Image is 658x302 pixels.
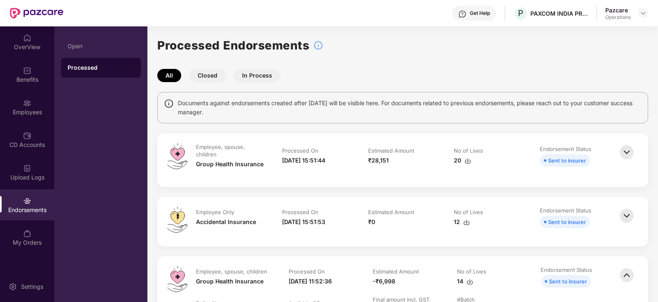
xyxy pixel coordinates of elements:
[530,9,588,17] div: PAXCOM INDIA PRIVATE LIMITED
[640,10,646,17] img: svg+xml;base64,PHN2ZyBpZD0iRHJvcGRvd24tMzJ4MzIiIHhtbG5zPSJodHRwOi8vd3d3LnczLm9yZy8yMDAwL3N2ZyIgd2...
[540,207,591,214] div: Endorsement Status
[167,266,187,292] img: svg+xml;base64,PHN2ZyB4bWxucz0iaHR0cDovL3d3dy53My5vcmcvMjAwMC9zdmciIHdpZHRoPSI0OS4zMiIgaGVpZ2h0PS...
[234,69,280,82] button: In Process
[23,197,31,205] img: svg+xml;base64,PHN2ZyBpZD0iRW5kb3JzZW1lbnRzIiB4bWxucz0iaHR0cDovL3d3dy53My5vcmcvMjAwMC9zdmciIHdpZH...
[10,8,63,19] img: New Pazcare Logo
[23,66,31,75] img: svg+xml;base64,PHN2ZyBpZD0iQmVuZWZpdHMiIHhtbG5zPSJodHRwOi8vd3d3LnczLm9yZy8yMDAwL3N2ZyIgd2lkdGg9Ij...
[164,99,174,109] img: svg+xml;base64,PHN2ZyBpZD0iSW5mbyIgeG1sbnM9Imh0dHA6Ly93d3cudzMub3JnLzIwMDAvc3ZnIiB3aWR0aD0iMTQiIG...
[458,10,467,18] img: svg+xml;base64,PHN2ZyBpZD0iSGVscC0zMngzMiIgeG1sbnM9Imh0dHA6Ly93d3cudzMub3JnLzIwMDAvc3ZnIiB3aWR0aD...
[605,14,631,21] div: Operations
[454,156,471,165] div: 20
[368,208,414,216] div: Estimated Amount
[368,147,414,154] div: Estimated Amount
[196,143,264,158] div: Employee, spouse, children
[548,217,586,226] div: Sent to insurer
[605,6,631,14] div: Pazcare
[167,207,187,233] img: svg+xml;base64,PHN2ZyB4bWxucz0iaHR0cDovL3d3dy53My5vcmcvMjAwMC9zdmciIHdpZHRoPSI0OS4zMiIgaGVpZ2h0PS...
[373,268,419,275] div: Estimated Amount
[618,143,636,161] img: svg+xml;base64,PHN2ZyBpZD0iQmFjay0zMngzMiIgeG1sbnM9Imh0dHA6Ly93d3cudzMub3JnLzIwMDAvc3ZnIiB3aWR0aD...
[23,99,31,107] img: svg+xml;base64,PHN2ZyBpZD0iRW1wbG95ZWVzIiB4bWxucz0iaHR0cDovL3d3dy53My5vcmcvMjAwMC9zdmciIHdpZHRoPS...
[289,277,332,286] div: [DATE] 11:52:36
[282,208,318,216] div: Processed On
[518,8,523,18] span: P
[196,208,234,216] div: Employee Only
[23,34,31,42] img: svg+xml;base64,PHN2ZyBpZD0iSG9tZSIgeG1sbnM9Imh0dHA6Ly93d3cudzMub3JnLzIwMDAvc3ZnIiB3aWR0aD0iMjAiIG...
[167,143,187,169] img: svg+xml;base64,PHN2ZyB4bWxucz0iaHR0cDovL3d3dy53My5vcmcvMjAwMC9zdmciIHdpZHRoPSI0OS4zMiIgaGVpZ2h0PS...
[618,266,636,284] img: svg+xml;base64,PHN2ZyBpZD0iQmFjay0zMngzMiIgeG1sbnM9Imh0dHA6Ly93d3cudzMub3JnLzIwMDAvc3ZnIiB3aWR0aD...
[196,217,256,226] div: Accidental Insurance
[368,217,375,226] div: ₹0
[454,217,470,226] div: 12
[470,10,490,17] div: Get Help
[189,69,226,82] button: Closed
[23,229,31,238] img: svg+xml;base64,PHN2ZyBpZD0iTXlfT3JkZXJzIiBkYXRhLW5hbWU9Ik15IE9yZGVycyIgeG1sbnM9Imh0dHA6Ly93d3cudz...
[368,156,389,165] div: ₹28,151
[463,219,470,226] img: svg+xml;base64,PHN2ZyBpZD0iRG93bmxvYWQtMzJ4MzIiIHhtbG5zPSJodHRwOi8vd3d3LnczLm9yZy8yMDAwL3N2ZyIgd2...
[464,158,471,164] img: svg+xml;base64,PHN2ZyBpZD0iRG93bmxvYWQtMzJ4MzIiIHhtbG5zPSJodHRwOi8vd3d3LnczLm9yZy8yMDAwL3N2ZyIgd2...
[467,278,473,285] img: svg+xml;base64,PHN2ZyBpZD0iRG93bmxvYWQtMzJ4MzIiIHhtbG5zPSJodHRwOi8vd3d3LnczLm9yZy8yMDAwL3N2ZyIgd2...
[282,147,318,154] div: Processed On
[549,277,587,286] div: Sent to insurer
[457,277,473,286] div: 14
[282,156,325,165] div: [DATE] 15:51:44
[373,277,395,286] div: -₹6,998
[548,156,586,165] div: Sent to insurer
[178,99,642,117] span: Documents against endorsements created after [DATE] will be visible here. For documents related t...
[68,43,134,50] div: Open
[457,268,486,275] div: No of Lives
[23,132,31,140] img: svg+xml;base64,PHN2ZyBpZD0iQ0RfQWNjb3VudHMiIGRhdGEtbmFtZT0iQ0QgQWNjb3VudHMiIHhtbG5zPSJodHRwOi8vd3...
[541,266,592,274] div: Endorsement Status
[196,268,267,275] div: Employee, spouse, children
[289,268,325,275] div: Processed On
[23,164,31,172] img: svg+xml;base64,PHN2ZyBpZD0iVXBsb2FkX0xvZ3MiIGRhdGEtbmFtZT0iVXBsb2FkIExvZ3MiIHhtbG5zPSJodHRwOi8vd3...
[196,160,264,169] div: Group Health Insurance
[196,277,264,286] div: Group Health Insurance
[454,208,483,216] div: No of Lives
[19,283,46,291] div: Settings
[282,217,325,226] div: [DATE] 15:51:53
[540,145,591,153] div: Endorsement Status
[68,64,134,72] div: Processed
[157,36,309,54] h1: Processed Endorsements
[9,283,17,291] img: svg+xml;base64,PHN2ZyBpZD0iU2V0dGluZy0yMHgyMCIgeG1sbnM9Imh0dHA6Ly93d3cudzMub3JnLzIwMDAvc3ZnIiB3aW...
[313,40,323,50] img: svg+xml;base64,PHN2ZyBpZD0iSW5mb18tXzMyeDMyIiBkYXRhLW5hbWU9IkluZm8gLSAzMngzMiIgeG1sbnM9Imh0dHA6Ly...
[454,147,483,154] div: No of Lives
[157,69,181,82] button: All
[618,207,636,225] img: svg+xml;base64,PHN2ZyBpZD0iQmFjay0zMngzMiIgeG1sbnM9Imh0dHA6Ly93d3cudzMub3JnLzIwMDAvc3ZnIiB3aWR0aD...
